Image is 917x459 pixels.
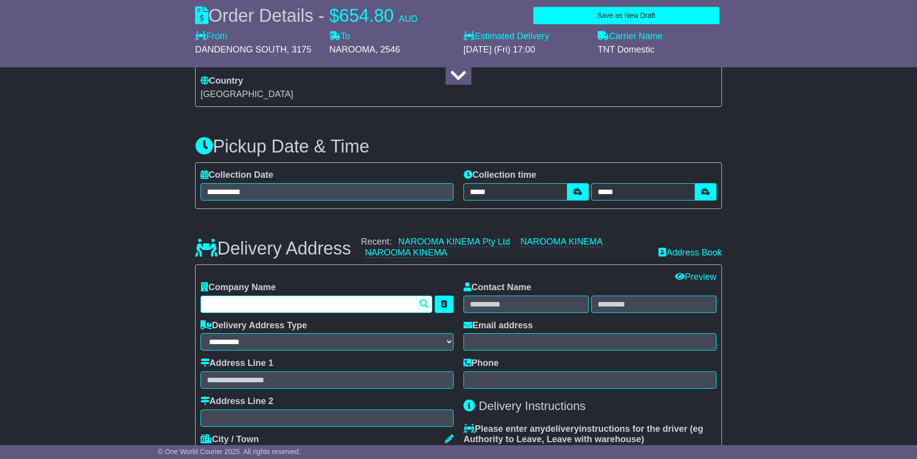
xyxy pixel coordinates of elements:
span: Delivery Instructions [479,399,586,412]
a: Preview [675,272,716,282]
span: AUD [399,14,417,24]
span: eg Authority to Leave, Leave with warehouse [463,424,703,445]
span: delivery [545,424,579,434]
div: [DATE] (Fri) 17:00 [463,45,588,55]
label: Collection time [463,170,536,181]
span: 654.80 [339,5,394,26]
h3: Pickup Date & Time [195,137,722,156]
div: Order Details - [195,5,417,26]
label: Country [201,76,243,87]
label: Estimated Delivery [463,31,588,42]
label: City / Town [201,434,259,445]
span: DANDENONG SOUTH [195,45,287,54]
span: © One World Courier 2025. All rights reserved. [158,448,301,456]
label: Carrier Name [598,31,662,42]
div: TNT Domestic [598,45,722,55]
label: Company Name [201,282,276,293]
span: , 2546 [375,45,400,54]
a: NAROOMA KINEMA [365,248,447,258]
label: To [329,31,350,42]
a: Address Book [659,248,722,257]
label: Collection Date [201,170,273,181]
span: , 3175 [287,45,311,54]
label: Address Line 2 [201,396,273,407]
label: Phone [463,358,499,369]
label: Please enter any instructions for the driver ( ) [463,424,716,445]
h3: Delivery Address [195,239,351,258]
label: Delivery Address Type [201,320,307,331]
a: NAROOMA KINEMA [520,237,603,247]
span: NAROOMA [329,45,375,54]
button: Save as New Draft [533,7,719,24]
a: NAROOMA KINEMA Pty Ltd [398,237,510,247]
span: [GEOGRAPHIC_DATA] [201,89,293,99]
div: Recent: [361,237,649,258]
label: Email address [463,320,533,331]
label: Contact Name [463,282,531,293]
label: Address Line 1 [201,358,273,369]
label: From [195,31,227,42]
span: $ [329,5,339,26]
